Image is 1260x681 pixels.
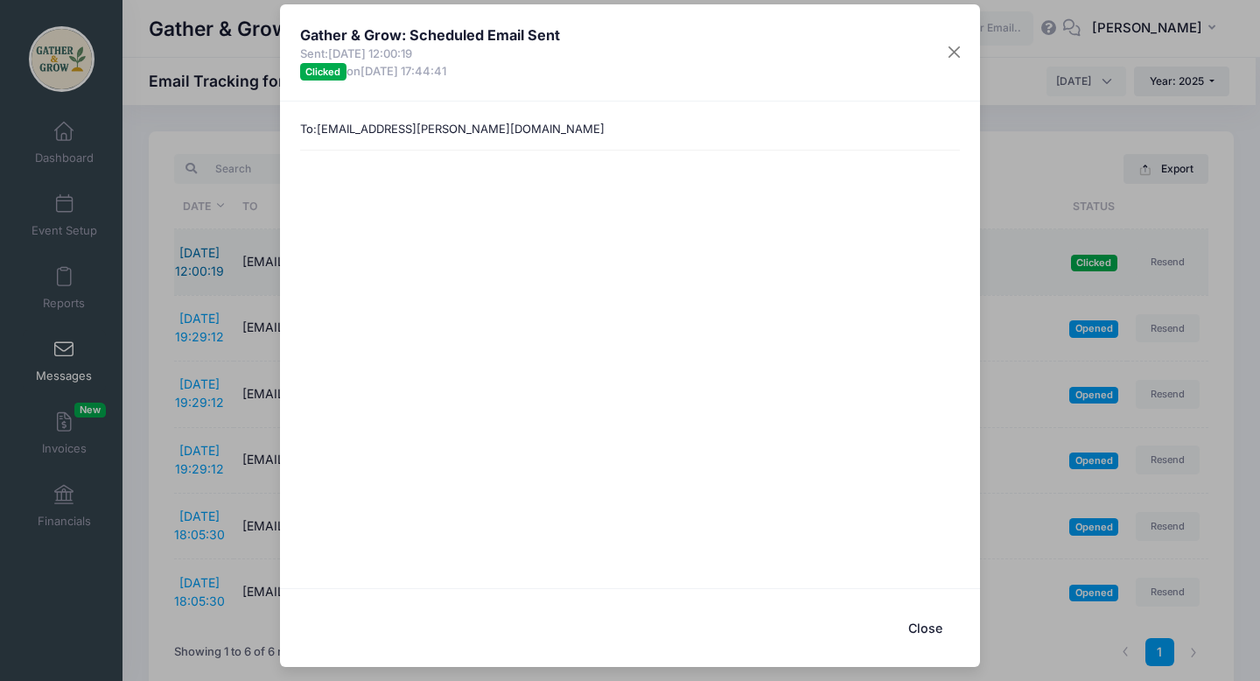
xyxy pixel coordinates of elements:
span: [DATE] 17:44:41 [360,64,446,78]
span: Clicked [300,63,346,80]
span: [EMAIL_ADDRESS][PERSON_NAME][DOMAIN_NAME] [317,122,605,136]
span: Sent: [300,46,560,63]
h4: Gather & Grow: Scheduled Email Sent [300,25,560,46]
button: Close [890,609,960,647]
button: Close [939,37,970,68]
div: To: [291,121,969,138]
span: on [346,64,446,78]
span: [DATE] 12:00:19 [328,46,412,60]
